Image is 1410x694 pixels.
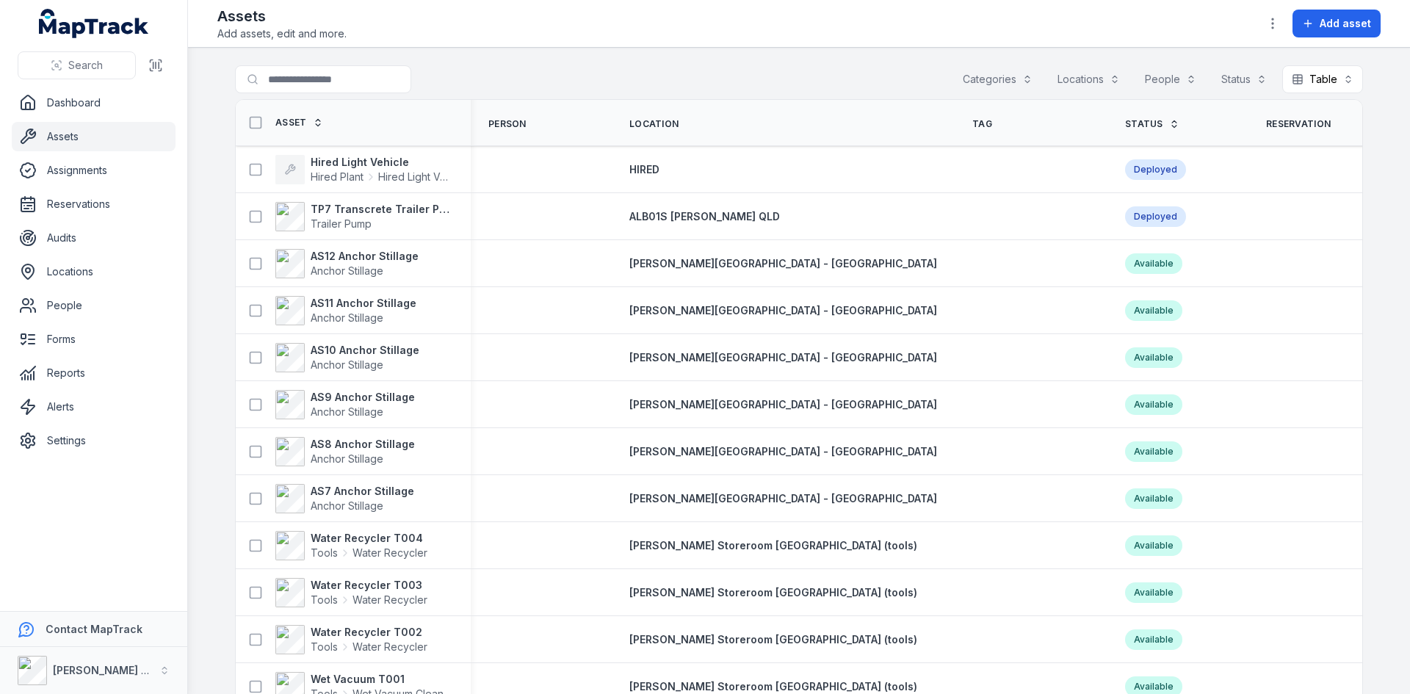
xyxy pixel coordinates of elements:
[311,672,453,687] strong: Wet Vacuum T001
[12,291,176,320] a: People
[629,491,937,506] a: [PERSON_NAME][GEOGRAPHIC_DATA] - [GEOGRAPHIC_DATA]
[629,256,937,271] a: [PERSON_NAME][GEOGRAPHIC_DATA] - [GEOGRAPHIC_DATA]
[12,156,176,185] a: Assignments
[311,358,383,371] span: Anchor Stillage
[1266,118,1331,130] span: Reservation
[629,350,937,365] a: [PERSON_NAME][GEOGRAPHIC_DATA] - [GEOGRAPHIC_DATA]
[629,539,917,552] span: [PERSON_NAME] Storeroom [GEOGRAPHIC_DATA] (tools)
[1125,159,1186,180] div: Deployed
[311,546,338,560] span: Tools
[275,249,419,278] a: AS12 Anchor StillageAnchor Stillage
[275,531,427,560] a: Water Recycler T004ToolsWater Recycler
[311,452,383,465] span: Anchor Stillage
[629,351,937,364] span: [PERSON_NAME][GEOGRAPHIC_DATA] - [GEOGRAPHIC_DATA]
[12,122,176,151] a: Assets
[311,296,416,311] strong: AS11 Anchor Stillage
[12,189,176,219] a: Reservations
[1292,10,1381,37] button: Add asset
[311,249,419,264] strong: AS12 Anchor Stillage
[12,223,176,253] a: Audits
[46,623,142,635] strong: Contact MapTrack
[311,578,427,593] strong: Water Recycler T003
[12,392,176,422] a: Alerts
[311,311,383,324] span: Anchor Stillage
[275,117,307,129] span: Asset
[1125,118,1163,130] span: Status
[972,118,992,130] span: Tag
[352,546,427,560] span: Water Recycler
[352,593,427,607] span: Water Recycler
[311,437,415,452] strong: AS8 Anchor Stillage
[629,303,937,318] a: [PERSON_NAME][GEOGRAPHIC_DATA] - [GEOGRAPHIC_DATA]
[12,358,176,388] a: Reports
[18,51,136,79] button: Search
[1125,488,1182,509] div: Available
[275,390,415,419] a: AS9 Anchor StillageAnchor Stillage
[1125,118,1179,130] a: Status
[275,484,414,513] a: AS7 Anchor StillageAnchor Stillage
[1320,16,1371,31] span: Add asset
[629,397,937,412] a: [PERSON_NAME][GEOGRAPHIC_DATA] - [GEOGRAPHIC_DATA]
[275,117,323,129] a: Asset
[1125,441,1182,462] div: Available
[275,437,415,466] a: AS8 Anchor StillageAnchor Stillage
[629,163,659,176] span: HIRED
[311,390,415,405] strong: AS9 Anchor Stillage
[629,680,917,693] span: [PERSON_NAME] Storeroom [GEOGRAPHIC_DATA] (tools)
[12,88,176,118] a: Dashboard
[311,217,372,230] span: Trailer Pump
[629,585,917,600] a: [PERSON_NAME] Storeroom [GEOGRAPHIC_DATA] (tools)
[311,264,383,277] span: Anchor Stillage
[1135,65,1206,93] button: People
[1212,65,1276,93] button: Status
[629,632,917,647] a: [PERSON_NAME] Storeroom [GEOGRAPHIC_DATA] (tools)
[629,444,937,459] a: [PERSON_NAME][GEOGRAPHIC_DATA] - [GEOGRAPHIC_DATA]
[12,325,176,354] a: Forms
[12,257,176,286] a: Locations
[275,343,419,372] a: AS10 Anchor StillageAnchor Stillage
[68,58,103,73] span: Search
[378,170,453,184] span: Hired Light Vehicle
[311,343,419,358] strong: AS10 Anchor Stillage
[953,65,1042,93] button: Categories
[1125,253,1182,274] div: Available
[629,209,780,224] a: ALB01S [PERSON_NAME] QLD
[311,155,453,170] strong: Hired Light Vehicle
[311,484,414,499] strong: AS7 Anchor Stillage
[352,640,427,654] span: Water Recycler
[275,202,453,231] a: TP7 Transcrete Trailer PumpTrailer Pump
[1125,347,1182,368] div: Available
[311,499,383,512] span: Anchor Stillage
[1125,394,1182,415] div: Available
[1125,206,1186,227] div: Deployed
[1048,65,1129,93] button: Locations
[53,664,173,676] strong: [PERSON_NAME] Group
[629,257,937,270] span: [PERSON_NAME][GEOGRAPHIC_DATA] - [GEOGRAPHIC_DATA]
[275,578,427,607] a: Water Recycler T003ToolsWater Recycler
[629,162,659,177] a: HIRED
[629,445,937,458] span: [PERSON_NAME][GEOGRAPHIC_DATA] - [GEOGRAPHIC_DATA]
[217,6,347,26] h2: Assets
[311,593,338,607] span: Tools
[311,640,338,654] span: Tools
[311,170,364,184] span: Hired Plant
[311,405,383,418] span: Anchor Stillage
[275,625,427,654] a: Water Recycler T002ToolsWater Recycler
[629,398,937,411] span: [PERSON_NAME][GEOGRAPHIC_DATA] - [GEOGRAPHIC_DATA]
[217,26,347,41] span: Add assets, edit and more.
[275,296,416,325] a: AS11 Anchor StillageAnchor Stillage
[39,9,149,38] a: MapTrack
[1282,65,1363,93] button: Table
[1125,535,1182,556] div: Available
[1125,629,1182,650] div: Available
[629,538,917,553] a: [PERSON_NAME] Storeroom [GEOGRAPHIC_DATA] (tools)
[629,492,937,505] span: [PERSON_NAME][GEOGRAPHIC_DATA] - [GEOGRAPHIC_DATA]
[1125,582,1182,603] div: Available
[629,210,780,223] span: ALB01S [PERSON_NAME] QLD
[311,531,427,546] strong: Water Recycler T004
[488,118,527,130] span: Person
[629,304,937,317] span: [PERSON_NAME][GEOGRAPHIC_DATA] - [GEOGRAPHIC_DATA]
[311,625,427,640] strong: Water Recycler T002
[629,633,917,646] span: [PERSON_NAME] Storeroom [GEOGRAPHIC_DATA] (tools)
[629,118,679,130] span: Location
